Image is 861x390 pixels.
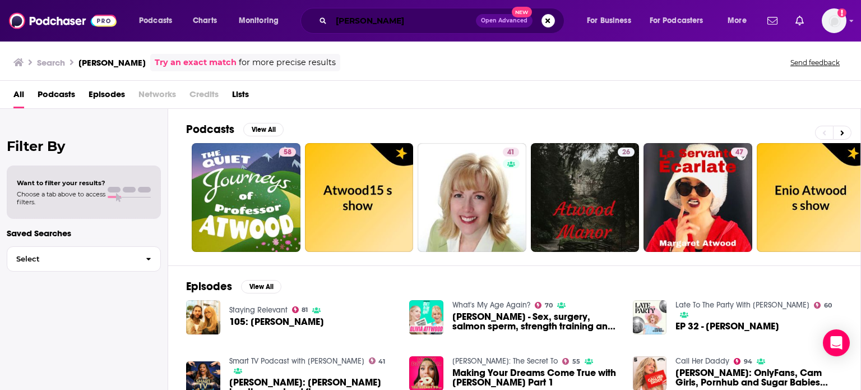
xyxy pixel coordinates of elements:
span: Logged in as hconnor [822,8,846,33]
a: Charts [186,12,224,30]
span: Want to filter your results? [17,179,105,187]
button: open menu [131,12,187,30]
span: 41 [378,359,385,364]
button: open menu [720,12,761,30]
span: 58 [284,147,291,158]
a: Olivia Attwood - Sex, surgery, salmon sperm, strength training and stress. Olivia lives life in f... [452,312,619,331]
a: Try an exact match [155,56,237,69]
img: 105: Olivia Atwood [186,300,220,334]
span: Charts [193,13,217,29]
a: Lists [232,85,249,108]
img: Olivia Attwood - Sex, surgery, salmon sperm, strength training and stress. Olivia lives life in f... [409,300,443,334]
span: EP 32 - [PERSON_NAME] [675,322,779,331]
a: 58 [192,143,300,252]
a: Vicky Pattison: The Secret To [452,356,558,366]
div: Search podcasts, credits, & more... [311,8,575,34]
img: EP 32 - Olivia Atwood [633,300,667,334]
span: 41 [507,147,515,158]
img: User Profile [822,8,846,33]
span: Select [7,255,137,263]
a: EP 32 - Olivia Atwood [675,322,779,331]
span: 26 [622,147,630,158]
a: Making Your Dreams Come True with Olivia Atwood Part 1 [452,368,619,387]
h2: Episodes [186,279,232,293]
h2: Podcasts [186,122,234,136]
span: 94 [744,359,752,364]
a: Episodes [89,85,125,108]
span: Monitoring [239,13,279,29]
input: Search podcasts, credits, & more... [331,12,476,30]
a: 94 [734,358,752,365]
a: Show notifications dropdown [791,11,808,30]
span: 55 [572,359,580,364]
a: 41 [503,148,519,157]
a: Staying Relevant [229,305,288,315]
h3: Search [37,57,65,68]
span: for more precise results [239,56,336,69]
a: 81 [292,306,308,313]
span: Networks [138,85,176,108]
button: Send feedback [787,58,843,67]
span: 60 [824,303,832,308]
a: EpisodesView All [186,279,281,293]
a: 60 [814,302,832,309]
div: Open Intercom Messenger [823,329,850,356]
button: Show profile menu [822,8,846,33]
span: 47 [735,147,743,158]
a: Smart TV Podcast with Alison Hammond [229,356,364,366]
a: Late To The Party With Grace Campbell [675,300,809,310]
a: 55 [562,358,580,365]
a: 58 [279,148,296,157]
span: Open Advanced [481,18,527,24]
a: 47 [731,148,748,157]
a: Call Her Daddy [675,356,729,366]
h3: [PERSON_NAME] [78,57,146,68]
a: Podcasts [38,85,75,108]
span: For Business [587,13,631,29]
span: [PERSON_NAME] - Sex, surgery, salmon sperm, strength training and stress. [PERSON_NAME] lives lif... [452,312,619,331]
span: [PERSON_NAME]: OnlyFans, Cam Girls, Pornhub and Sugar Babies (FBF) [675,368,843,387]
a: 41 [418,143,526,252]
a: Show notifications dropdown [763,11,782,30]
button: Open AdvancedNew [476,14,533,27]
span: 105: [PERSON_NAME] [229,317,324,327]
a: 105: Olivia Atwood [229,317,324,327]
span: Choose a tab above to access filters. [17,190,105,206]
h2: Filter By [7,138,161,154]
a: All [13,85,24,108]
a: 26 [618,148,635,157]
a: 47 [644,143,752,252]
span: New [512,7,532,17]
span: Making Your Dreams Come True with [PERSON_NAME] Part 1 [452,368,619,387]
a: 41 [369,357,386,364]
button: open menu [231,12,293,30]
button: View All [241,280,281,293]
span: Podcasts [139,13,172,29]
button: open menu [579,12,645,30]
button: Select [7,246,161,272]
a: PodcastsView All [186,122,284,136]
a: What's My Age Again? [452,300,530,310]
img: Podchaser - Follow, Share and Rate Podcasts [9,10,117,31]
button: View All [243,123,284,136]
span: More [728,13,747,29]
span: For Podcasters [650,13,703,29]
a: 26 [531,143,640,252]
p: Saved Searches [7,228,161,238]
span: 81 [302,308,308,313]
a: Olivia Attwood: OnlyFans, Cam Girls, Pornhub and Sugar Babies (FBF) [675,368,843,387]
span: Credits [189,85,219,108]
span: 70 [545,303,553,308]
a: 70 [535,302,553,309]
svg: Add a profile image [837,8,846,17]
button: open menu [642,12,720,30]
